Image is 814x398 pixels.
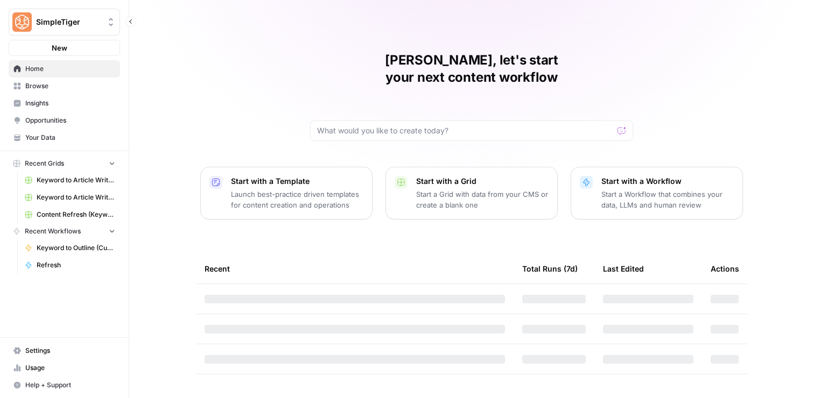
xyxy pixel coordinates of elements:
a: Usage [9,359,120,376]
p: Start a Grid with data from your CMS or create a blank one [416,189,549,210]
div: Total Runs (7d) [522,254,578,283]
a: Keyword to Article Writer (I-Q) [20,189,120,206]
span: Refresh [37,260,115,270]
p: Start with a Grid [416,176,549,187]
div: Last Edited [603,254,644,283]
span: Keyword to Article Writer (A-H) [37,175,115,185]
button: Recent Workflows [9,223,120,239]
input: What would you like to create today? [317,125,613,136]
p: Start with a Template [231,176,363,187]
span: Browse [25,81,115,91]
span: Settings [25,346,115,356]
span: Opportunities [25,116,115,125]
a: Keyword to Outline (Current) [20,239,120,257]
button: Start with a GridStart a Grid with data from your CMS or create a blank one [385,167,558,219]
span: Keyword to Article Writer (I-Q) [37,193,115,202]
p: Start with a Workflow [601,176,734,187]
button: Recent Grids [9,155,120,172]
span: Recent Grids [25,159,64,168]
a: Home [9,60,120,77]
button: Help + Support [9,376,120,394]
span: Your Data [25,133,115,143]
button: Start with a TemplateLaunch best-practice driven templates for content creation and operations [200,167,373,219]
a: Settings [9,342,120,359]
a: Opportunities [9,112,120,129]
span: Home [25,64,115,74]
a: Content Refresh (Keyword -> Outline Recs) [20,206,120,223]
p: Launch best-practice driven templates for content creation and operations [231,189,363,210]
span: New [52,42,67,53]
span: Help + Support [25,380,115,390]
span: Usage [25,363,115,373]
span: Insights [25,98,115,108]
span: Recent Workflows [25,226,81,236]
img: SimpleTiger Logo [12,12,32,32]
span: Keyword to Outline (Current) [37,243,115,253]
a: Insights [9,95,120,112]
a: Your Data [9,129,120,146]
button: New [9,40,120,56]
div: Recent [205,254,505,283]
a: Browse [9,77,120,95]
a: Refresh [20,257,120,274]
h1: [PERSON_NAME], let's start your next content workflow [310,52,633,86]
div: Actions [711,254,739,283]
p: Start a Workflow that combines your data, LLMs and human review [601,189,734,210]
a: Keyword to Article Writer (A-H) [20,172,120,189]
button: Start with a WorkflowStart a Workflow that combines your data, LLMs and human review [571,167,743,219]
button: Workspace: SimpleTiger [9,9,120,35]
span: SimpleTiger [36,17,101,27]
span: Content Refresh (Keyword -> Outline Recs) [37,210,115,219]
